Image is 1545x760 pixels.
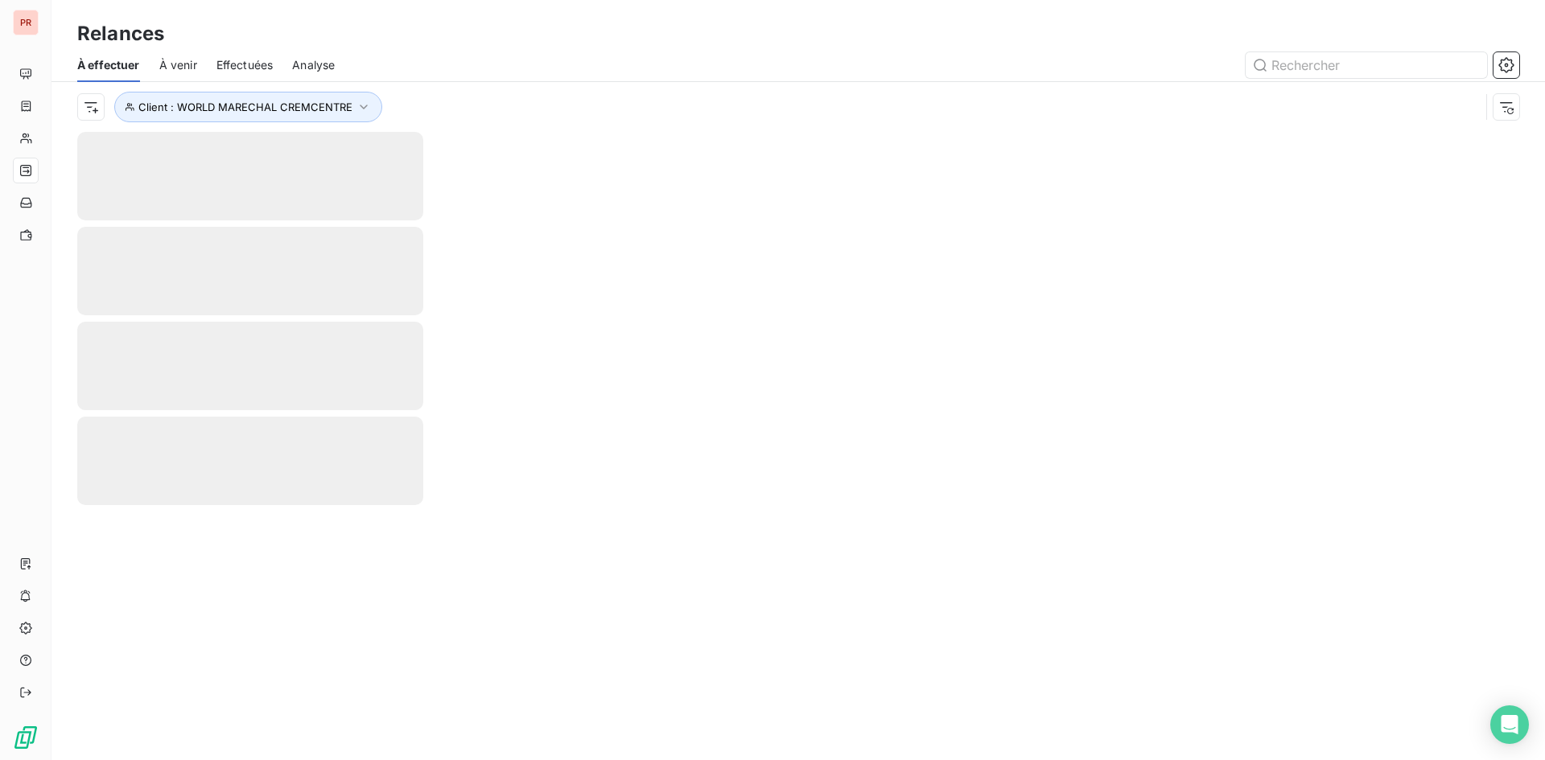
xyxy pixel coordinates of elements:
img: Logo LeanPay [13,725,39,750]
span: À effectuer [77,57,140,73]
div: PR [13,10,39,35]
input: Rechercher [1246,52,1487,78]
span: Analyse [292,57,335,73]
span: Client : WORLD MARECHAL CREMCENTRE [138,101,352,113]
button: Client : WORLD MARECHAL CREMCENTRE [114,92,382,122]
h3: Relances [77,19,164,48]
div: Open Intercom Messenger [1490,705,1529,744]
span: À venir [159,57,197,73]
span: Effectuées [216,57,274,73]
